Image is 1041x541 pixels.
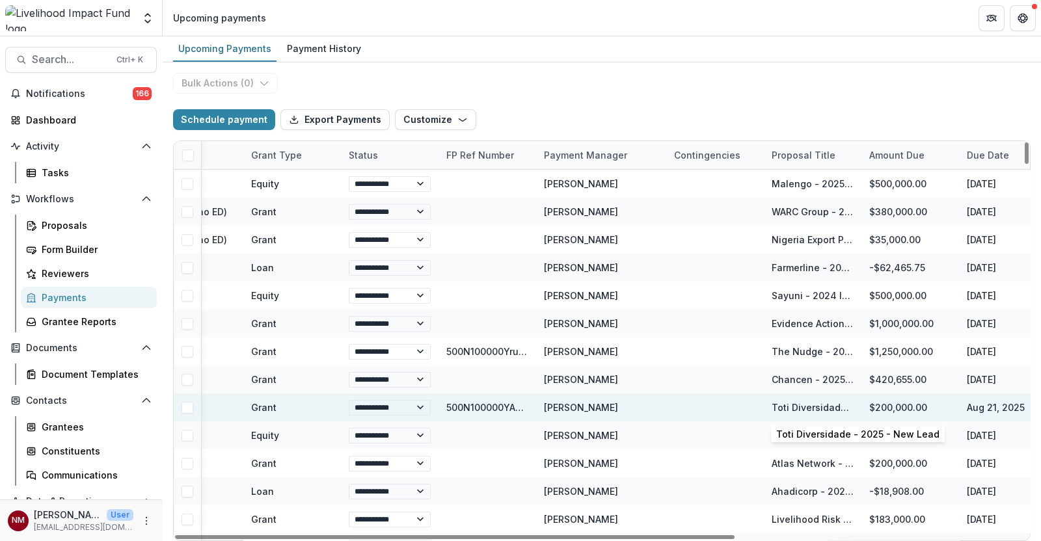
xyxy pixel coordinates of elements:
[341,148,386,162] div: Status
[251,317,277,330] div: Grant
[173,11,266,25] div: Upcoming payments
[26,395,136,406] span: Contacts
[772,345,854,358] div: The Nudge - 2024-26 Grant
[861,170,959,198] div: $500,000.00
[251,373,277,386] div: Grant
[861,141,959,169] div: Amount Due
[5,136,157,157] button: Open Activity
[114,53,146,67] div: Ctrl + K
[34,508,101,521] p: [PERSON_NAME]
[5,47,157,73] button: Search...
[979,5,1005,31] button: Partners
[544,205,618,218] div: [PERSON_NAME]
[861,449,959,477] div: $200,000.00
[107,509,133,521] p: User
[251,484,274,498] div: Loan
[439,141,536,169] div: FP Ref Number
[544,317,618,330] div: [PERSON_NAME]
[446,401,528,414] div: 500N100000YAzoGIAT
[21,464,157,486] a: Communications
[21,363,157,385] a: Document Templates
[772,261,854,274] div: Farmerline - 2024 Loan
[42,291,146,304] div: Payments
[772,205,854,218] div: WARC Group - 2025 Investment
[666,141,764,169] div: Contingencies
[861,365,959,393] div: $420,655.00
[772,429,854,442] div: Sayuni - 2024 Investment
[772,233,854,246] div: Nigeria Export Promotion Council - 2025 GTKY
[251,512,277,526] div: Grant
[536,141,666,169] div: Payment Manager
[168,8,271,27] nav: breadcrumb
[446,345,528,358] div: 500N100000YruzmIAB
[772,484,854,498] div: Ahadicorp - 2024 Loan
[243,148,310,162] div: Grant Type
[544,484,618,498] div: [PERSON_NAME]
[243,141,341,169] div: Grant Type
[251,233,277,246] div: Grant
[42,315,146,328] div: Grantee Reports
[544,289,618,302] div: [PERSON_NAME]
[544,261,618,274] div: [PERSON_NAME]
[772,512,854,526] div: Livelihood Risk Pool Contribution 2024-27
[21,263,157,284] a: Reviewers
[34,521,133,533] p: [EMAIL_ADDRESS][DOMAIN_NAME]
[42,468,146,482] div: Communications
[21,440,157,462] a: Constituents
[5,189,157,209] button: Open Workflows
[439,148,522,162] div: FP Ref Number
[282,39,366,58] div: Payment History
[861,282,959,310] div: $500,000.00
[251,456,277,470] div: Grant
[21,287,157,308] a: Payments
[26,88,133,99] span: Notifications
[21,416,157,438] a: Grantees
[21,239,157,260] a: Form Builder
[341,141,439,169] div: Status
[251,289,279,302] div: Equity
[544,401,618,414] div: [PERSON_NAME]
[544,512,618,526] div: [PERSON_NAME]
[173,39,277,58] div: Upcoming Payments
[42,243,146,256] div: Form Builder
[21,215,157,236] a: Proposals
[544,429,618,442] div: [PERSON_NAME]
[251,429,279,442] div: Equity
[764,141,861,169] div: Proposal Title
[861,421,959,449] div: $1,000,000.00
[861,198,959,226] div: $380,000.00
[772,401,854,414] div: Toti Diversidade - 2025 - New Lead
[861,505,959,533] div: $183,000.00
[32,53,109,66] span: Search...
[666,148,748,162] div: Contingencies
[861,226,959,254] div: $35,000.00
[251,401,277,414] div: Grant
[861,477,959,505] div: -$18,908.00
[861,310,959,337] div: $1,000,000.00
[251,261,274,274] div: Loan
[861,148,932,162] div: Amount Due
[26,343,136,354] span: Documents
[772,373,854,386] div: Chancen - 2025 USAID Funding Gap
[764,148,843,162] div: Proposal Title
[42,444,146,458] div: Constituents
[395,109,476,130] button: Customize
[42,218,146,232] div: Proposals
[251,205,277,218] div: Grant
[251,177,279,191] div: Equity
[21,162,157,183] a: Tasks
[26,141,136,152] span: Activity
[173,109,275,130] button: Schedule payment
[544,373,618,386] div: [PERSON_NAME]
[544,345,618,358] div: [PERSON_NAME]
[139,513,154,529] button: More
[282,36,366,62] a: Payment History
[5,390,157,411] button: Open Contacts
[139,5,157,31] button: Open entity switcher
[772,289,854,302] div: Sayuni - 2024 Investment
[42,166,146,179] div: Tasks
